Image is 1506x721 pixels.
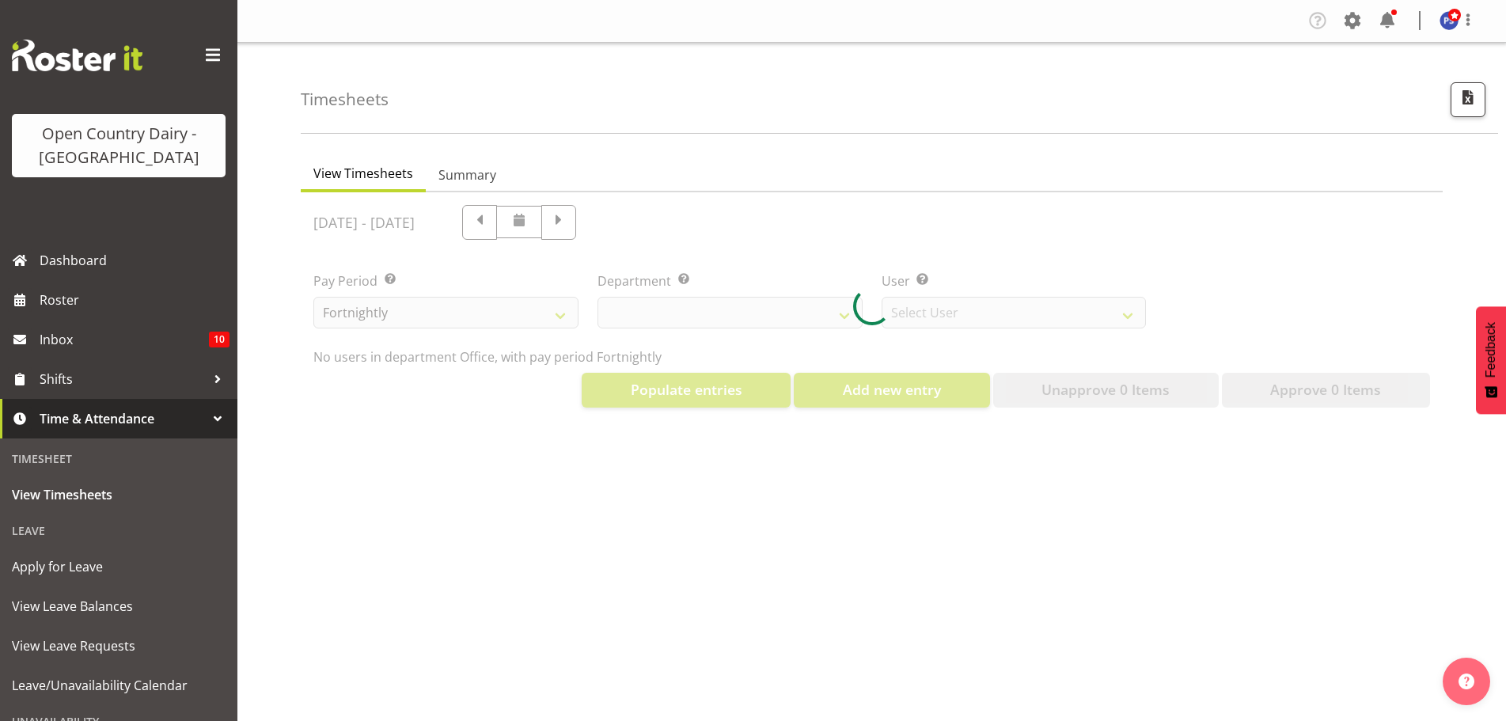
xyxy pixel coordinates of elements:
[1459,674,1474,689] img: help-xxl-2.png
[40,407,206,431] span: Time & Attendance
[12,634,226,658] span: View Leave Requests
[313,164,413,183] span: View Timesheets
[12,483,226,507] span: View Timesheets
[40,288,230,312] span: Roster
[40,249,230,272] span: Dashboard
[1484,322,1498,378] span: Feedback
[28,122,210,169] div: Open Country Dairy - [GEOGRAPHIC_DATA]
[4,547,233,586] a: Apply for Leave
[1476,306,1506,414] button: Feedback - Show survey
[4,475,233,514] a: View Timesheets
[4,514,233,547] div: Leave
[4,442,233,475] div: Timesheet
[1440,11,1459,30] img: peter-sutherland7458.jpg
[40,328,209,351] span: Inbox
[40,367,206,391] span: Shifts
[4,586,233,626] a: View Leave Balances
[12,674,226,697] span: Leave/Unavailability Calendar
[4,666,233,705] a: Leave/Unavailability Calendar
[209,332,230,347] span: 10
[12,40,142,71] img: Rosterit website logo
[1451,82,1485,117] button: Export CSV
[12,594,226,618] span: View Leave Balances
[4,626,233,666] a: View Leave Requests
[301,90,389,108] h4: Timesheets
[12,555,226,579] span: Apply for Leave
[438,165,496,184] span: Summary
